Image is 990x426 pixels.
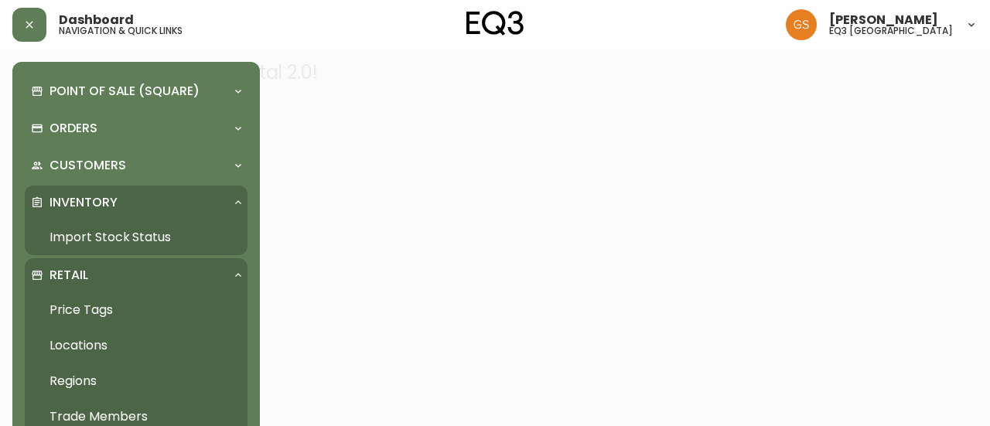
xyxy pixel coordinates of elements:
img: logo [466,11,524,36]
p: Orders [49,120,97,137]
p: Customers [49,157,126,174]
a: Import Stock Status [25,220,247,255]
div: Orders [25,111,247,145]
img: 6b403d9c54a9a0c30f681d41f5fc2571 [786,9,817,40]
div: Customers [25,148,247,182]
a: Regions [25,363,247,399]
div: Inventory [25,186,247,220]
div: Point of Sale (Square) [25,74,247,108]
span: Dashboard [59,14,134,26]
span: [PERSON_NAME] [829,14,938,26]
a: Price Tags [25,292,247,328]
a: Locations [25,328,247,363]
h5: eq3 [GEOGRAPHIC_DATA] [829,26,953,36]
h5: navigation & quick links [59,26,183,36]
p: Retail [49,267,88,284]
div: Retail [25,258,247,292]
p: Inventory [49,194,118,211]
p: Point of Sale (Square) [49,83,200,100]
